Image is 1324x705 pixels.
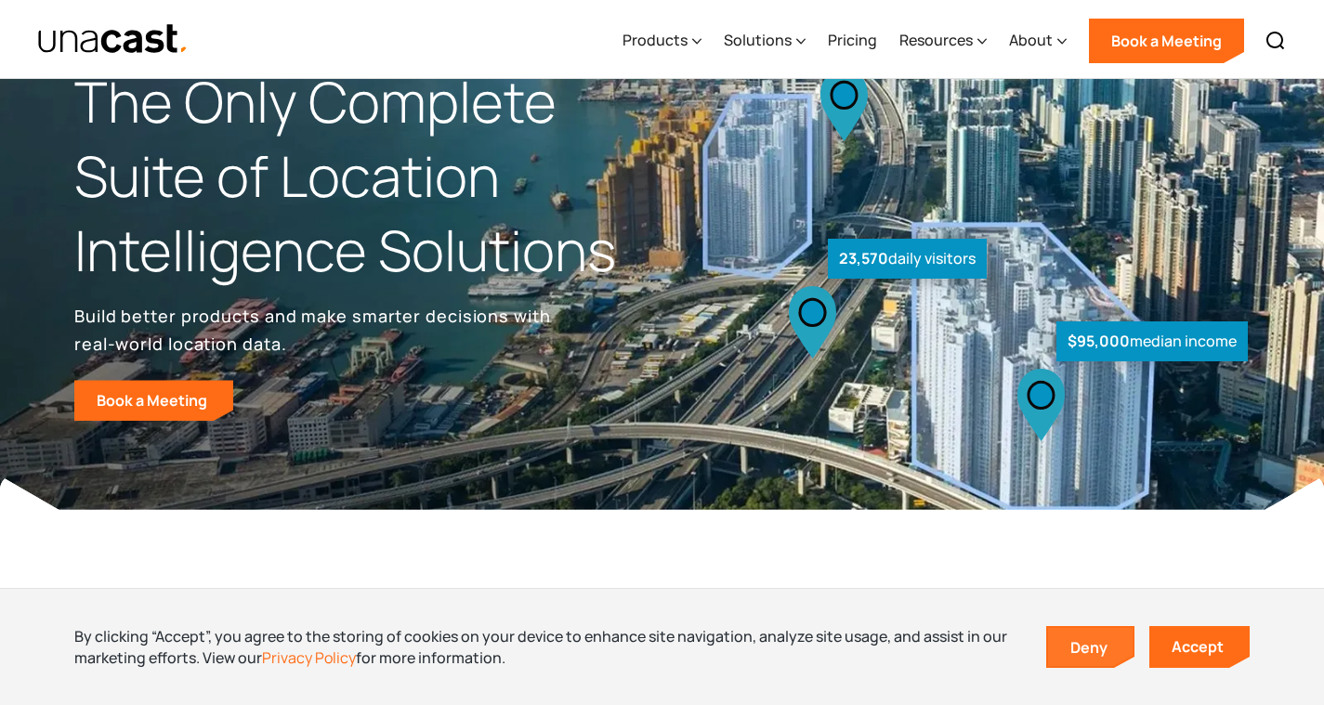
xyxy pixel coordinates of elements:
a: Privacy Policy [262,647,356,668]
div: Products [623,29,688,51]
div: Resources [899,3,987,79]
div: By clicking “Accept”, you agree to the storing of cookies on your device to enhance site navigati... [74,626,1018,668]
div: About [1009,29,1053,51]
img: Search icon [1265,30,1287,52]
strong: 23,570 [839,248,888,268]
div: Products [623,3,701,79]
div: median income [1056,321,1248,361]
strong: $95,000 [1068,331,1130,351]
div: Solutions [724,3,806,79]
div: Resources [899,29,973,51]
a: Book a Meeting [74,380,233,421]
a: home [37,23,189,56]
div: About [1009,3,1067,79]
div: Solutions [724,29,792,51]
div: daily visitors [828,239,987,279]
a: Accept [1149,626,1250,668]
p: Build better products and make smarter decisions with real-world location data. [74,302,557,358]
img: Unacast text logo [37,23,189,56]
a: Pricing [828,3,877,79]
a: Book a Meeting [1089,19,1244,63]
h1: The Only Complete Suite of Location Intelligence Solutions [74,65,662,287]
a: Deny [1048,628,1134,667]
